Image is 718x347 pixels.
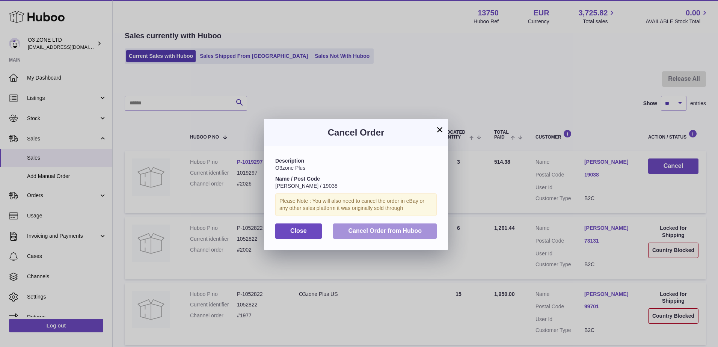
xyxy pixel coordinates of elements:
[435,125,444,134] button: ×
[275,193,437,216] div: Please Note : You will also need to cancel the order in eBay or any other sales platform it was o...
[275,176,320,182] strong: Name / Post Code
[348,228,422,234] span: Cancel Order from Huboo
[275,165,305,171] span: O3zone Plus
[333,223,437,239] button: Cancel Order from Huboo
[275,183,338,189] span: [PERSON_NAME] / 19038
[275,158,304,164] strong: Description
[290,228,307,234] span: Close
[275,223,322,239] button: Close
[275,127,437,139] h3: Cancel Order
